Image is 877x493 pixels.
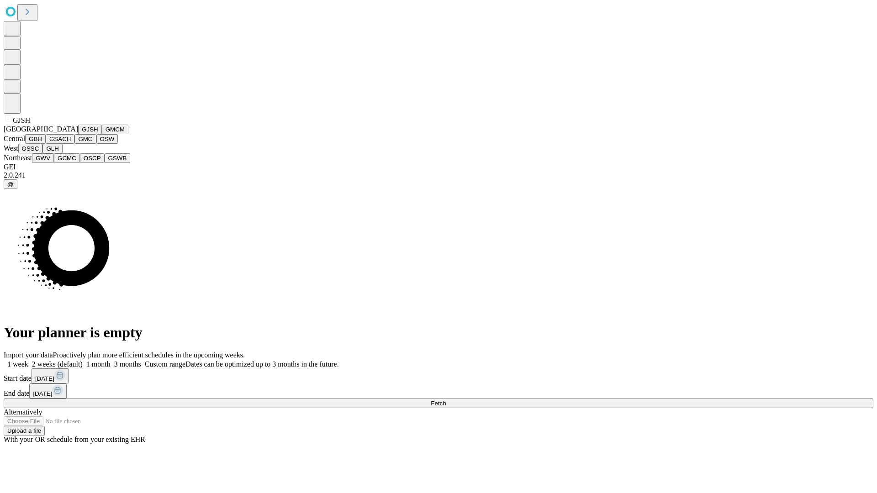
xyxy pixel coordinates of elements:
[4,171,873,179] div: 2.0.241
[33,390,52,397] span: [DATE]
[29,383,67,399] button: [DATE]
[32,360,83,368] span: 2 weeks (default)
[86,360,111,368] span: 1 month
[74,134,96,144] button: GMC
[4,163,873,171] div: GEI
[4,125,78,133] span: [GEOGRAPHIC_DATA]
[4,426,45,435] button: Upload a file
[4,408,42,416] span: Alternatively
[114,360,141,368] span: 3 months
[7,181,14,188] span: @
[145,360,185,368] span: Custom range
[4,144,18,152] span: West
[42,144,62,153] button: GLH
[46,134,74,144] button: GSACH
[4,399,873,408] button: Fetch
[18,144,43,153] button: OSSC
[105,153,131,163] button: GSWB
[25,134,46,144] button: GBH
[53,351,245,359] span: Proactively plan more efficient schedules in the upcoming weeks.
[185,360,338,368] span: Dates can be optimized up to 3 months in the future.
[54,153,80,163] button: GCMC
[4,435,145,443] span: With your OR schedule from your existing EHR
[431,400,446,407] span: Fetch
[96,134,118,144] button: OSW
[4,135,25,142] span: Central
[4,154,32,162] span: Northeast
[4,368,873,383] div: Start date
[102,125,128,134] button: GMCM
[35,375,54,382] span: [DATE]
[4,351,53,359] span: Import your data
[32,153,54,163] button: GWV
[4,179,17,189] button: @
[4,383,873,399] div: End date
[78,125,102,134] button: GJSH
[13,116,30,124] span: GJSH
[32,368,69,383] button: [DATE]
[7,360,28,368] span: 1 week
[80,153,105,163] button: OSCP
[4,324,873,341] h1: Your planner is empty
